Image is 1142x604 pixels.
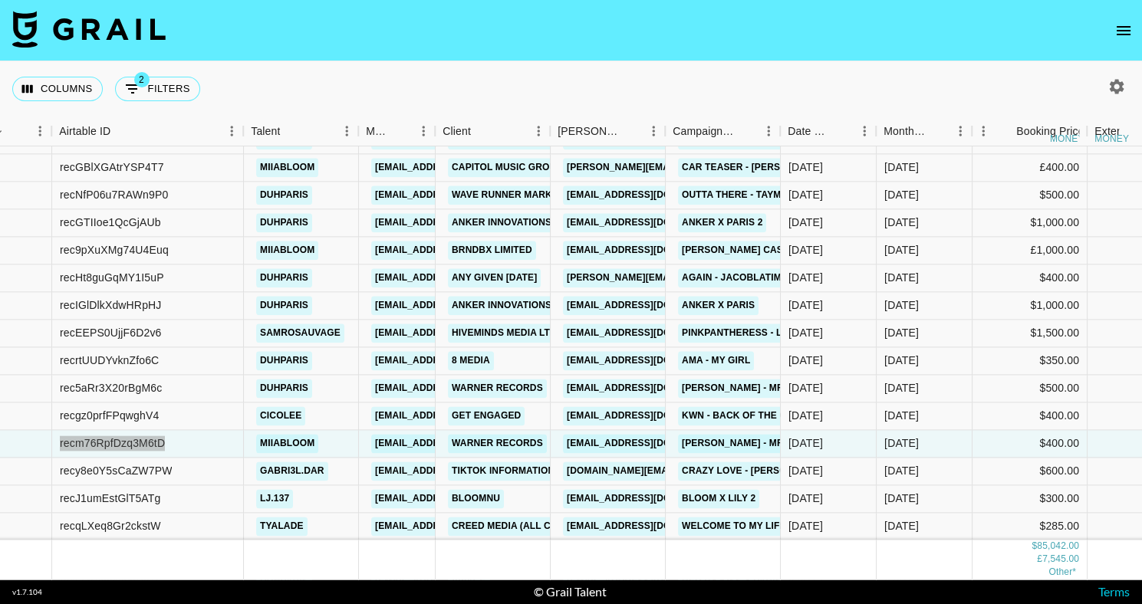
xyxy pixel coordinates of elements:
[563,268,813,287] a: [PERSON_NAME][EMAIL_ADDRESS][DOMAIN_NAME]
[256,461,328,481] a: gabri3l.dar
[256,241,318,260] a: miiabloom
[256,434,318,453] a: miiabloom
[60,464,172,479] div: recy8e0Y5sCaZW7PW
[973,513,1088,540] div: $285.00
[972,120,995,143] button: Menu
[1094,134,1129,143] div: money
[220,120,243,143] button: Menu
[256,489,293,508] a: lj.137
[620,120,642,142] button: Sort
[60,436,165,451] div: recm76RpfDzq3M6tD
[256,158,318,177] a: miiabloom
[973,292,1088,320] div: $1,000.00
[563,351,735,370] a: [EMAIL_ADDRESS][DOMAIN_NAME]
[563,489,735,508] a: [EMAIL_ADDRESS][DOMAIN_NAME]
[678,517,877,536] a: Welcome To My Life - [PERSON_NAME]
[371,517,543,536] a: [EMAIL_ADDRESS][DOMAIN_NAME]
[12,587,42,597] div: v 1.7.104
[60,271,164,286] div: recHt8guGqMY1I5uP
[973,458,1088,485] div: $600.00
[60,188,168,203] div: recNfP06u7RAWn9P0
[448,268,541,287] a: Any given [DATE]
[563,517,735,536] a: [EMAIL_ADDRESS][DOMAIN_NAME]
[1016,117,1084,146] div: Booking Price
[563,406,735,425] a: [EMAIL_ADDRESS][DOMAIN_NAME]
[1032,540,1037,553] div: $
[1098,584,1130,599] a: Terms
[371,406,543,425] a: [EMAIL_ADDRESS][DOMAIN_NAME]
[371,185,543,205] a: [EMAIL_ADDRESS][DOMAIN_NAME]
[853,120,876,143] button: Menu
[788,133,823,148] div: 30/05/2025
[563,185,735,205] a: [EMAIL_ADDRESS][DOMAIN_NAME]
[788,491,823,507] div: 03/06/2025
[256,517,308,536] a: tyalade
[534,584,607,599] div: © Grail Talent
[884,381,919,396] div: Jun '25
[642,120,665,143] button: Menu
[371,489,543,508] a: [EMAIL_ADDRESS][DOMAIN_NAME]
[973,209,1088,237] div: $1,000.00
[563,379,735,398] a: [EMAIL_ADDRESS][DOMAIN_NAME]
[884,491,919,507] div: Jun '25
[448,158,566,177] a: Capitol Music Group
[788,326,823,341] div: 02/06/2025
[1108,15,1139,46] button: open drawer
[110,120,132,142] button: Sort
[884,160,919,176] div: Jun '25
[371,213,543,232] a: [EMAIL_ADDRESS][DOMAIN_NAME]
[358,117,435,146] div: Manager
[60,409,159,424] div: recgz0prfFPqwghV4
[371,158,543,177] a: [EMAIL_ADDRESS][DOMAIN_NAME]
[563,434,735,453] a: [EMAIL_ADDRESS][DOMAIN_NAME]
[678,351,754,370] a: Ama - My Girl
[60,519,161,534] div: recqLXeq8Gr2ckstW
[788,381,823,396] div: 16/06/2025
[563,323,735,343] a: [EMAIL_ADDRESS][DOMAIN_NAME]
[678,185,831,205] a: Outta There - taymoneyduh
[471,120,492,142] button: Sort
[28,120,51,143] button: Menu
[788,117,831,146] div: Date Created
[563,158,892,177] a: [PERSON_NAME][EMAIL_ADDRESS][PERSON_NAME][DOMAIN_NAME]
[371,379,543,398] a: [EMAIL_ADDRESS][DOMAIN_NAME]
[371,268,543,287] a: [EMAIL_ADDRESS][DOMAIN_NAME]
[876,117,972,146] div: Month Due
[435,117,550,146] div: Client
[448,434,547,453] a: Warner Records
[678,406,809,425] a: kwn - back of the club
[563,296,735,315] a: [EMAIL_ADDRESS][DOMAIN_NAME]
[884,117,927,146] div: Month Due
[448,406,525,425] a: Get Engaged
[788,160,823,176] div: 12/06/2025
[884,271,919,286] div: Jun '25
[256,379,312,398] a: duhparis
[678,379,897,398] a: [PERSON_NAME] - Mr [PERSON_NAME] Blue
[443,117,471,146] div: Client
[780,117,876,146] div: Date Created
[371,241,543,260] a: [EMAIL_ADDRESS][DOMAIN_NAME]
[678,461,923,481] a: Crazy Love - [PERSON_NAME] x [PERSON_NAME]
[788,298,823,313] div: 17/06/2025
[884,464,919,479] div: Jun '25
[678,241,808,260] a: [PERSON_NAME] Castify
[788,271,823,286] div: 07/06/2025
[678,323,812,343] a: pinkpantheress - Lucky
[256,323,344,343] a: samrosauvage
[280,120,301,142] button: Sort
[678,158,834,177] a: Car teaser - [PERSON_NAME]
[995,120,1016,142] button: Sort
[884,215,919,231] div: Jun '25
[831,120,853,142] button: Sort
[973,320,1088,347] div: $1,500.00
[1048,566,1076,577] span: € 570.00
[12,77,103,101] button: Select columns
[448,213,596,232] a: Anker Innovations Limited
[884,188,919,203] div: Jun '25
[736,120,757,142] button: Sort
[60,298,161,313] div: recIGlDlkXdwHRpHJ
[256,268,312,287] a: duhparis
[448,517,607,536] a: Creed Media (All Campaigns)
[973,402,1088,430] div: $400.00
[678,296,759,315] a: Anker X Paris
